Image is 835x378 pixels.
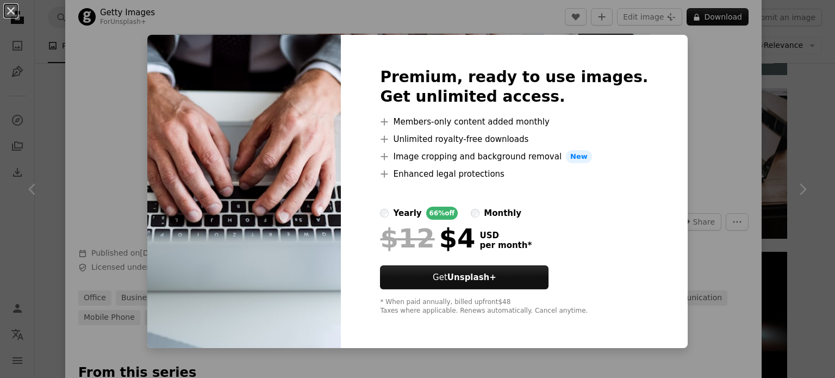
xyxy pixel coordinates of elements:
[380,209,389,218] input: yearly66%off
[380,265,549,289] button: GetUnsplash+
[380,67,648,107] h2: Premium, ready to use images. Get unlimited access.
[471,209,479,218] input: monthly
[380,150,648,163] li: Image cropping and background removal
[447,272,496,282] strong: Unsplash+
[484,207,521,220] div: monthly
[380,224,475,252] div: $4
[479,231,532,240] span: USD
[380,224,434,252] span: $12
[566,150,592,163] span: New
[380,298,648,315] div: * When paid annually, billed upfront $48 Taxes where applicable. Renews automatically. Cancel any...
[380,115,648,128] li: Members-only content added monthly
[426,207,458,220] div: 66% off
[479,240,532,250] span: per month *
[380,133,648,146] li: Unlimited royalty-free downloads
[393,207,421,220] div: yearly
[380,168,648,181] li: Enhanced legal protections
[147,35,341,348] img: premium_photo-1682430553117-f1d0edb35a14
